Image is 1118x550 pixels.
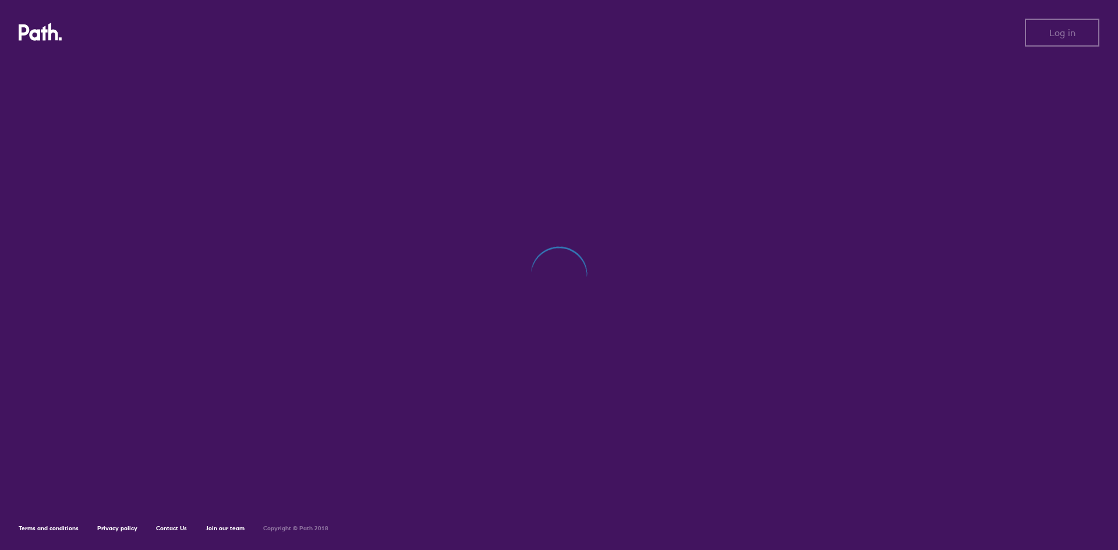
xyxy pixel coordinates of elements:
[263,525,328,532] h6: Copyright © Path 2018
[156,524,187,532] a: Contact Us
[206,524,245,532] a: Join our team
[97,524,137,532] a: Privacy policy
[1025,19,1099,47] button: Log in
[1049,27,1075,38] span: Log in
[19,524,79,532] a: Terms and conditions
